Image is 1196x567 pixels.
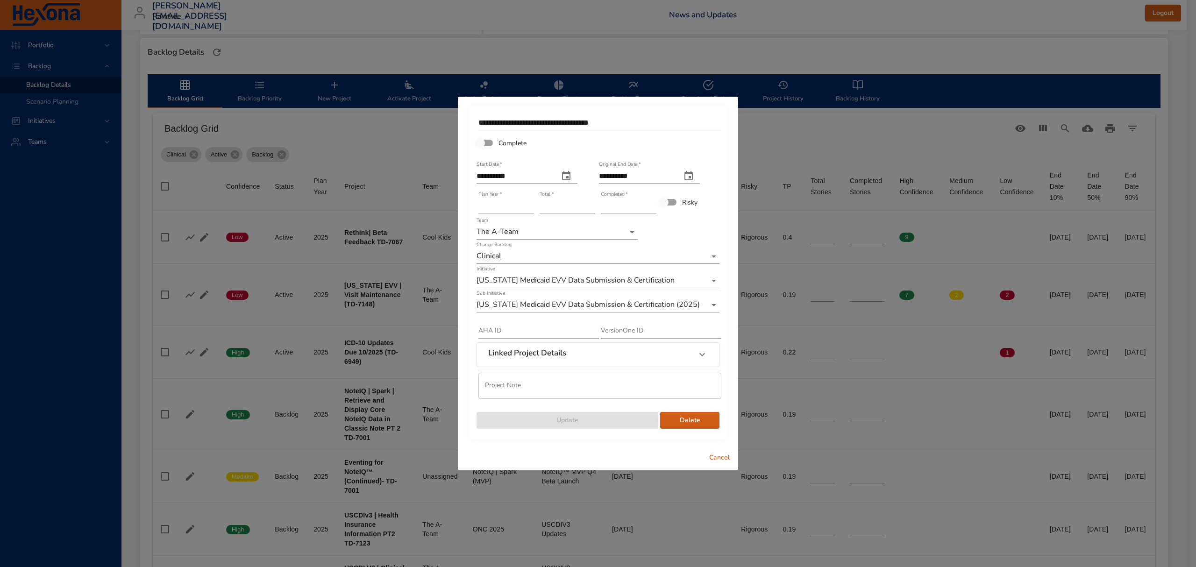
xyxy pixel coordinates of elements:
[599,162,641,167] label: Original End Date
[540,192,554,197] label: Total
[477,291,505,296] label: Sub Initiative
[477,225,638,240] div: The A-Team
[488,348,566,358] h6: Linked Project Details
[478,192,502,197] label: Plan Year
[477,242,512,248] label: Change Backlog
[477,267,495,272] label: Initiative
[601,192,628,197] label: Completed
[477,343,719,366] div: Linked Project Details
[660,412,719,429] button: Delete
[705,449,734,467] button: Cancel
[477,273,719,288] div: [US_STATE] Medicaid EVV Data Submission & Certification
[477,162,502,167] label: Start Date
[668,415,712,426] span: Delete
[708,452,731,464] span: Cancel
[498,138,527,148] span: Complete
[477,218,488,223] label: Team
[477,249,719,264] div: Clinical
[682,198,698,207] span: Risky
[555,165,577,187] button: start date
[677,165,700,187] button: original end date
[477,298,719,312] div: [US_STATE] Medicaid EVV Data Submission & Certification (2025)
